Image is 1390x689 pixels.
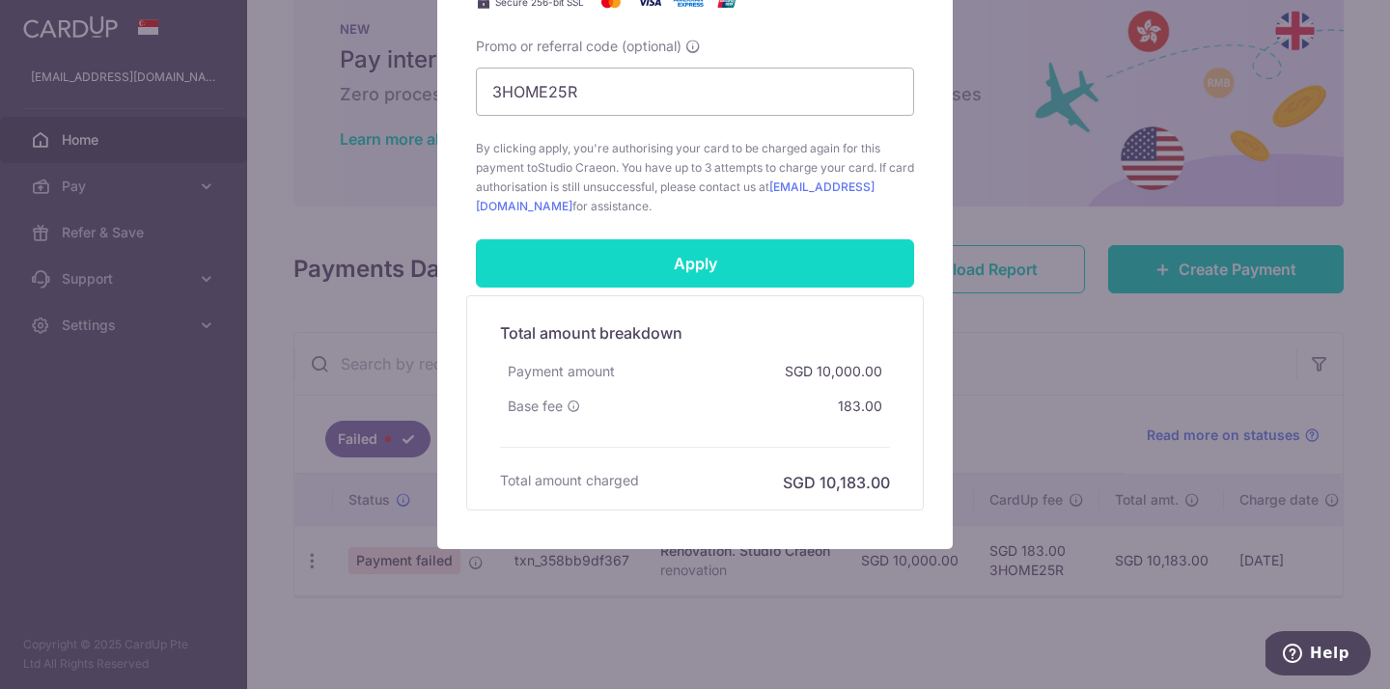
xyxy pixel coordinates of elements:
span: Base fee [508,397,563,416]
h5: Total amount breakdown [500,321,890,344]
h6: SGD 10,183.00 [783,471,890,494]
input: Apply [476,239,914,288]
h6: Total amount charged [500,471,639,490]
span: Promo or referral code (optional) [476,37,681,56]
iframe: Opens a widget where you can find more information [1265,631,1371,679]
div: Payment amount [500,354,623,389]
div: SGD 10,000.00 [777,354,890,389]
div: 183.00 [830,389,890,424]
span: Studio Craeon [538,160,616,175]
span: By clicking apply, you're authorising your card to be charged again for this payment to . You hav... [476,139,914,216]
